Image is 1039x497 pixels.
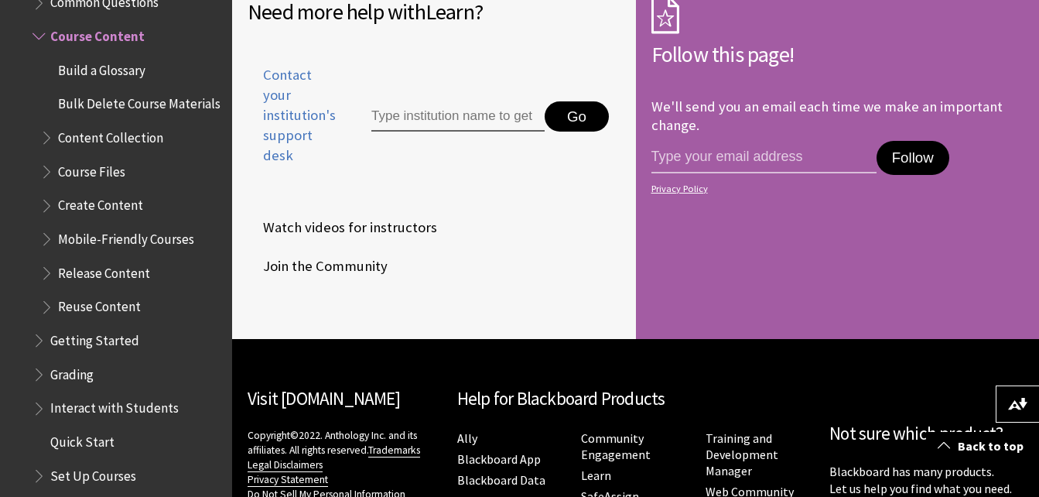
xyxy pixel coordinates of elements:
a: Trademarks [368,444,420,458]
span: Join the Community [248,255,388,278]
span: Reuse Content [58,294,141,315]
a: Privacy Statement [248,473,328,487]
p: We'll send you an email each time we make an important change. [651,98,1003,134]
a: Legal Disclaimers [248,458,323,472]
a: Visit [DOMAIN_NAME] [248,387,400,410]
a: Contact your institution's support desk [248,65,336,185]
span: Course Content [50,23,145,44]
a: Learn [581,468,611,484]
input: email address [651,141,877,173]
a: Blackboard App [457,451,541,468]
span: Interact with Students [50,396,179,416]
a: Ally [457,430,477,447]
button: Go [545,101,609,132]
span: Create Content [58,193,143,214]
span: Course Files [58,159,125,180]
span: Watch videos for instructors [248,216,437,239]
span: Release Content [58,260,150,281]
a: Blackboard Data [457,472,545,488]
span: Quick Start [50,429,114,450]
a: Watch videos for instructors [248,216,440,239]
span: Content Collection [58,125,163,146]
span: Set Up Courses [50,463,136,484]
button: Follow [877,141,949,175]
a: Privacy Policy [651,183,1020,194]
span: Build a Glossary [58,57,145,78]
span: Grading [50,362,94,382]
h2: Not sure which product? [829,420,1024,447]
a: Join the Community [248,255,391,278]
h2: Help for Blackboard Products [457,386,815,413]
span: Getting Started [50,327,139,348]
span: Bulk Delete Course Materials [58,91,220,112]
a: Training and Development Manager [706,430,778,479]
input: Type institution name to get support [371,101,545,132]
span: Contact your institution's support desk [248,65,336,166]
a: Community Engagement [581,430,651,463]
h2: Follow this page! [651,38,1024,70]
span: Mobile-Friendly Courses [58,226,194,247]
a: Back to top [926,432,1039,461]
